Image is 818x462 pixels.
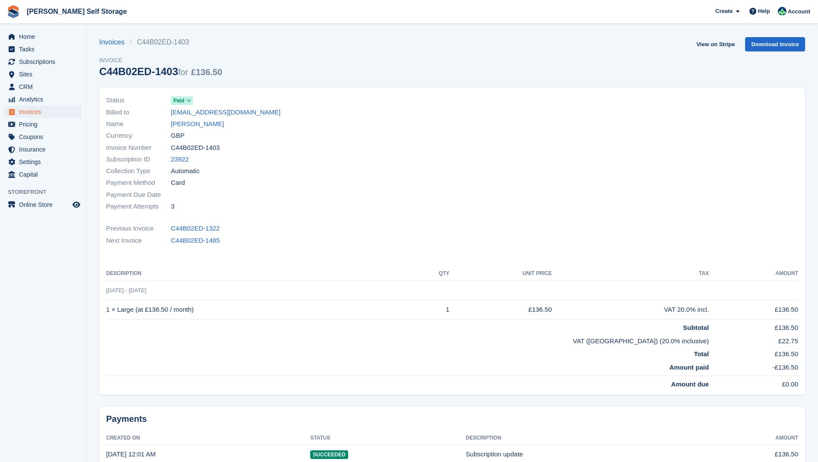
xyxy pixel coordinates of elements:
[19,68,71,80] span: Sites
[693,37,738,51] a: View on Stripe
[4,56,82,68] a: menu
[99,66,222,77] div: C44B02ED-1403
[4,43,82,55] a: menu
[8,188,86,196] span: Storefront
[19,118,71,130] span: Pricing
[106,143,171,153] span: Invoice Number
[788,7,810,16] span: Account
[19,81,71,93] span: CRM
[171,236,220,246] a: C44B02ED-1485
[709,267,798,281] th: Amount
[106,202,171,212] span: Payment Attempts
[106,178,171,188] span: Payment Method
[171,119,224,129] a: [PERSON_NAME]
[4,131,82,143] a: menu
[4,81,82,93] a: menu
[4,68,82,80] a: menu
[171,155,189,165] a: 23922
[449,300,552,320] td: £136.50
[4,31,82,43] a: menu
[4,199,82,211] a: menu
[106,287,146,294] span: [DATE] - [DATE]
[552,267,709,281] th: Tax
[412,267,449,281] th: QTY
[106,224,171,234] span: Previous Invoice
[19,156,71,168] span: Settings
[106,431,310,445] th: Created On
[4,118,82,130] a: menu
[106,119,171,129] span: Name
[709,376,798,389] td: £0.00
[4,106,82,118] a: menu
[671,380,709,388] strong: Amount due
[310,450,348,459] span: Succeeded
[171,166,200,176] span: Automatic
[7,5,20,18] img: stora-icon-8386f47178a22dfd0bd8f6a31ec36ba5ce8667c1dd55bd0f319d3a0aa187defe.svg
[106,131,171,141] span: Currency
[709,333,798,346] td: £22.75
[106,95,171,105] span: Status
[71,199,82,210] a: Preview store
[466,431,702,445] th: Description
[99,56,222,65] span: Invoice
[99,37,130,47] a: Invoices
[4,143,82,155] a: menu
[19,131,71,143] span: Coupons
[552,305,709,315] div: VAT 20.0% incl.
[106,333,709,346] td: VAT ([GEOGRAPHIC_DATA]) (20.0% inclusive)
[19,199,71,211] span: Online Store
[4,93,82,105] a: menu
[19,31,71,43] span: Home
[106,236,171,246] span: Next Invoice
[19,106,71,118] span: Invoices
[19,143,71,155] span: Insurance
[178,67,188,77] span: for
[669,364,709,371] strong: Amount paid
[709,346,798,359] td: £136.50
[4,156,82,168] a: menu
[106,190,171,200] span: Payment Due Date
[715,7,733,16] span: Create
[171,178,185,188] span: Card
[4,168,82,180] a: menu
[702,431,798,445] th: Amount
[171,95,193,105] a: Paid
[19,56,71,68] span: Subscriptions
[19,43,71,55] span: Tasks
[191,67,222,77] span: £136.50
[310,431,466,445] th: Status
[758,7,770,16] span: Help
[171,224,220,234] a: C44B02ED-1322
[745,37,805,51] a: Download Invoice
[23,4,130,19] a: [PERSON_NAME] Self Storage
[19,93,71,105] span: Analytics
[106,414,798,424] h2: Payments
[709,320,798,333] td: £136.50
[106,300,412,320] td: 1 × Large (at £136.50 / month)
[106,108,171,117] span: Billed to
[171,202,174,212] span: 3
[106,267,412,281] th: Description
[173,97,184,104] span: Paid
[106,450,156,458] time: 2024-01-26 00:01:49 UTC
[709,359,798,376] td: -£136.50
[99,37,222,47] nav: breadcrumbs
[778,7,787,16] img: Dafydd Pritchard
[171,143,220,153] span: C44B02ED-1403
[171,108,280,117] a: [EMAIL_ADDRESS][DOMAIN_NAME]
[412,300,449,320] td: 1
[449,267,552,281] th: Unit Price
[19,168,71,180] span: Capital
[106,155,171,165] span: Subscription ID
[694,350,709,358] strong: Total
[709,300,798,320] td: £136.50
[106,166,171,176] span: Collection Type
[171,131,185,141] span: GBP
[683,324,709,331] strong: Subtotal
